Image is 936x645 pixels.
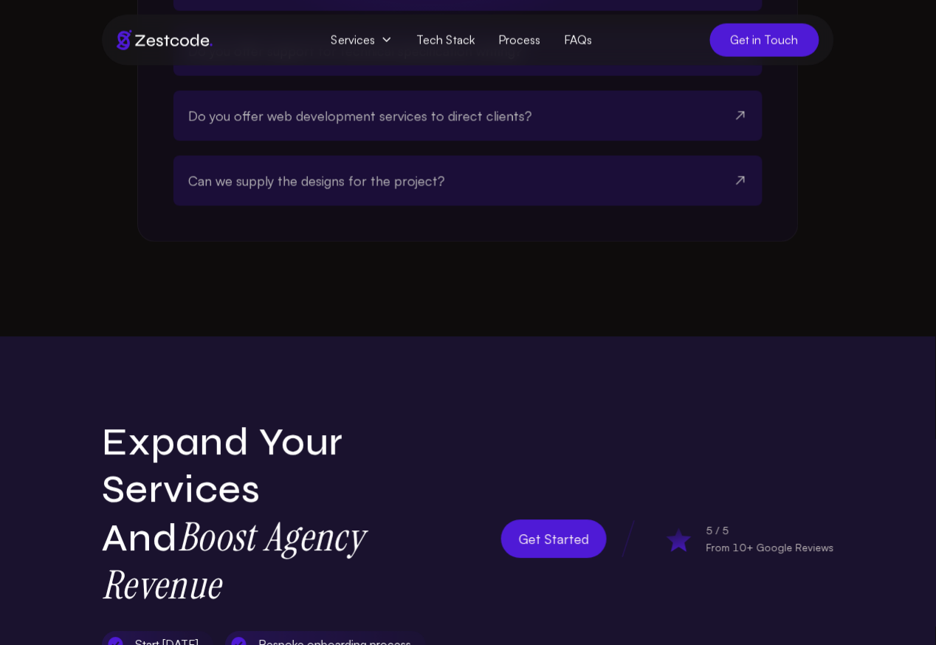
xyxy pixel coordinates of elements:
[188,156,748,206] button: Can we supply the designs for the project?
[117,30,213,50] img: Brand logo of zestcode digital
[188,171,445,191] span: Can we supply the designs for the project?
[710,24,819,57] a: Get in Touch
[486,27,552,54] a: Process
[188,91,748,141] button: Do you offer web development services to direct clients?
[552,27,604,54] a: FAQs
[102,420,453,611] h2: Expand Your Services and
[188,106,532,126] span: Do you offer web development services to direct clients?
[102,512,364,612] strong: Boost Agency Revenue
[319,27,405,54] span: Services
[501,520,607,559] a: Get Started
[706,523,834,557] div: 5 / 5 From 10+ Google Reviews
[405,27,486,54] a: Tech Stack
[519,529,589,550] span: Get Started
